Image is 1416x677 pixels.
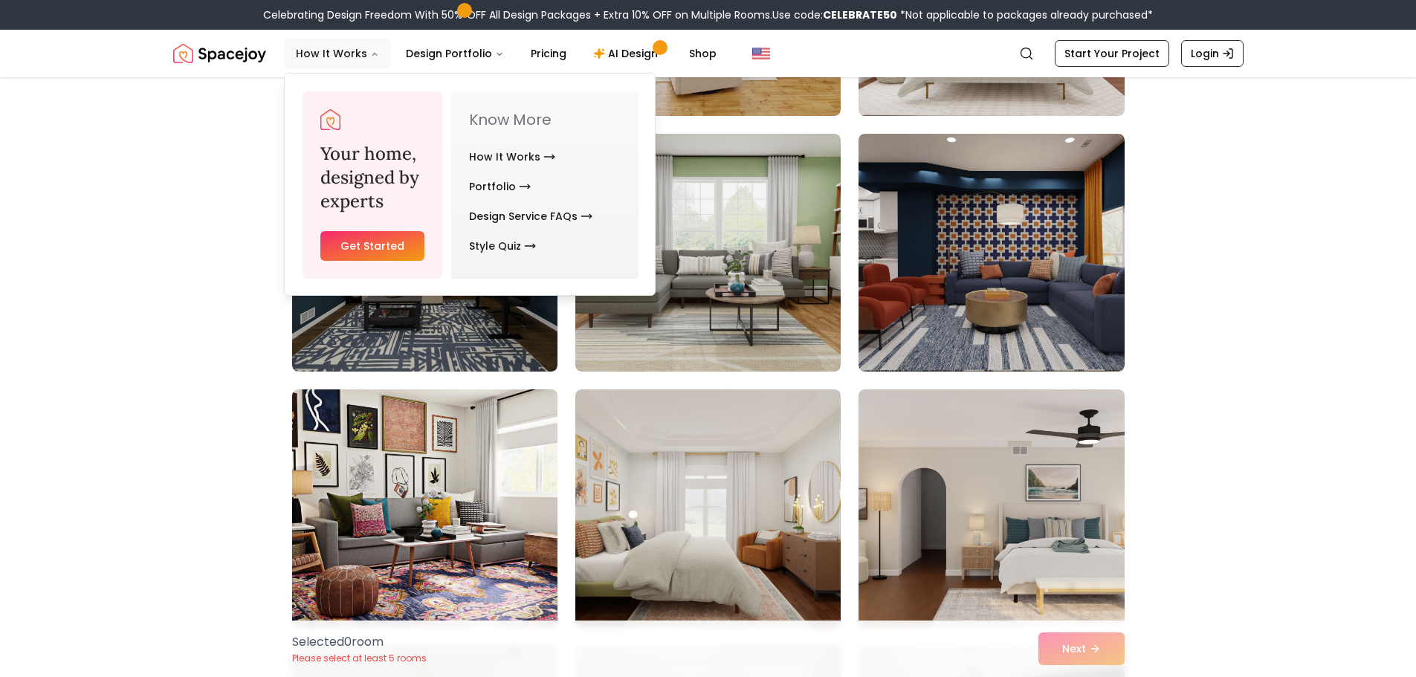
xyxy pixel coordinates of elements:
[859,389,1124,627] img: Room room-27
[581,39,674,68] a: AI Design
[173,39,266,68] a: Spacejoy
[677,39,728,68] a: Shop
[320,142,425,213] h3: Your home, designed by experts
[292,652,427,664] p: Please select at least 5 rooms
[320,231,425,261] a: Get Started
[772,7,897,22] span: Use code:
[469,201,592,231] a: Design Service FAQs
[320,109,341,130] a: Spacejoy
[263,7,1153,22] div: Celebrating Design Freedom With 50% OFF All Design Packages + Extra 10% OFF on Multiple Rooms.
[394,39,516,68] button: Design Portfolio
[320,109,341,130] img: Spacejoy Logo
[469,231,536,261] a: Style Quiz
[173,30,1244,77] nav: Global
[292,633,427,651] p: Selected 0 room
[1181,40,1244,67] a: Login
[173,39,266,68] img: Spacejoy Logo
[1055,40,1169,67] a: Start Your Project
[284,39,728,68] nav: Main
[897,7,1153,22] span: *Not applicable to packages already purchased*
[469,109,620,130] p: Know More
[575,134,841,372] img: Room room-23
[752,45,770,62] img: United States
[469,142,555,172] a: How It Works
[285,74,656,297] div: How It Works
[519,39,578,68] a: Pricing
[284,39,391,68] button: How It Works
[469,172,531,201] a: Portfolio
[859,134,1124,372] img: Room room-24
[575,389,841,627] img: Room room-26
[823,7,897,22] b: CELEBRATE50
[292,389,557,627] img: Room room-25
